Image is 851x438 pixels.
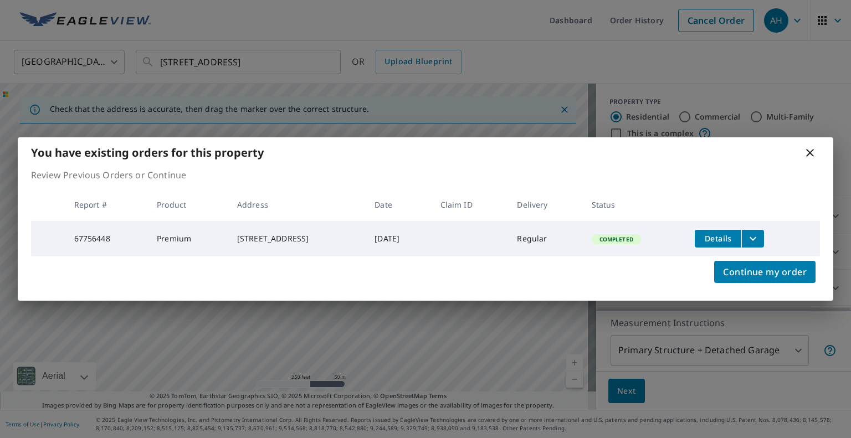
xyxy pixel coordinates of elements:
[31,145,264,160] b: You have existing orders for this property
[432,188,509,221] th: Claim ID
[228,188,366,221] th: Address
[366,188,431,221] th: Date
[508,188,582,221] th: Delivery
[714,261,816,283] button: Continue my order
[65,221,148,256] td: 67756448
[583,188,686,221] th: Status
[65,188,148,221] th: Report #
[148,221,228,256] td: Premium
[366,221,431,256] td: [DATE]
[237,233,357,244] div: [STREET_ADDRESS]
[593,235,640,243] span: Completed
[723,264,807,280] span: Continue my order
[701,233,735,244] span: Details
[741,230,764,248] button: filesDropdownBtn-67756448
[695,230,741,248] button: detailsBtn-67756448
[148,188,228,221] th: Product
[31,168,820,182] p: Review Previous Orders or Continue
[508,221,582,256] td: Regular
